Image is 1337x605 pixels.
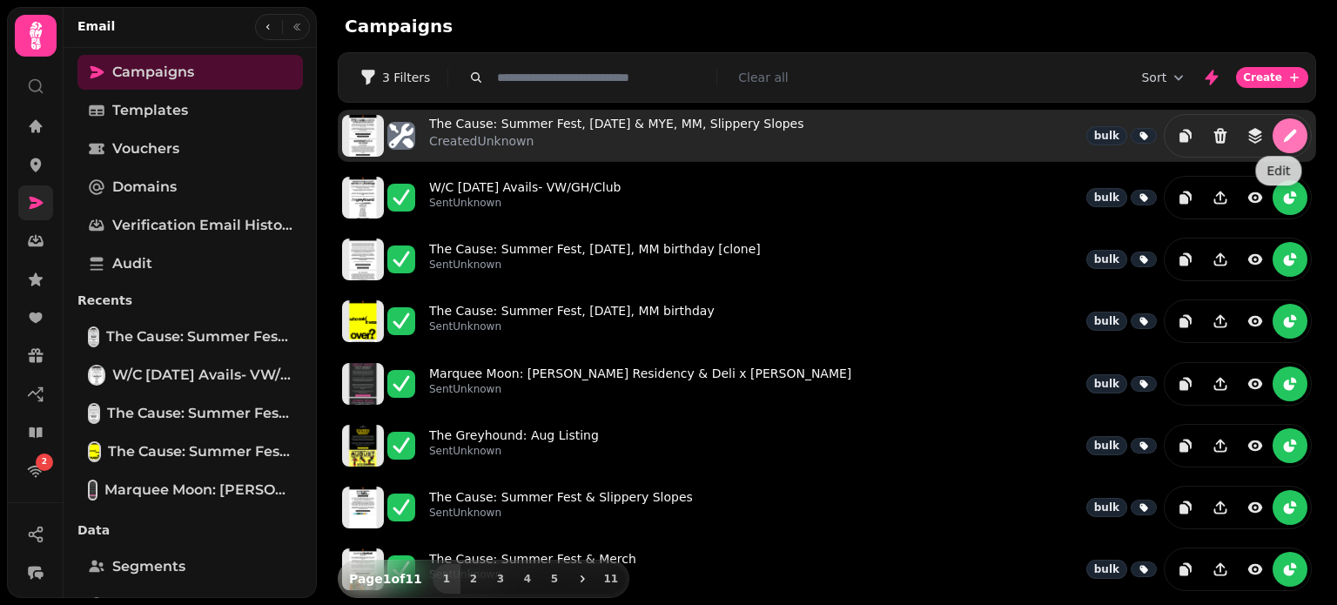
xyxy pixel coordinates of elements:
button: Share campaign preview [1203,366,1238,401]
span: Templates [112,100,188,121]
div: Edit [1255,156,1301,185]
p: Data [77,514,303,546]
h2: Email [77,17,115,35]
span: Marquee Moon: [PERSON_NAME] Residency & Deli x [PERSON_NAME] [104,480,292,501]
div: bulk [1086,312,1127,331]
button: view [1238,552,1273,587]
a: The Cause: Summer Fest, Halloween, MM birthdayThe Cause: Summer Fest, [DATE], MM birthday [77,434,303,469]
span: Segments [112,556,185,577]
button: reports [1273,552,1307,587]
button: Share campaign preview [1203,552,1238,587]
button: view [1238,490,1273,525]
a: The Cause: Summer Fest, [DATE] & MYE, MM, Slippery SlopesCreatedUnknown [429,115,804,157]
a: Segments [77,549,303,584]
button: Share campaign preview [1203,428,1238,463]
nav: Pagination [433,564,625,594]
img: aHR0cHM6Ly9zdGFtcGVkZS1zZXJ2aWNlLXByb2QtdGVtcGxhdGUtcHJldmlld3MuczMuZXUtd2VzdC0xLmFtYXpvbmF3cy5jb... [342,115,384,157]
button: Delete [1203,118,1238,153]
button: revisions [1238,118,1273,153]
button: reports [1273,490,1307,525]
button: view [1238,180,1273,215]
button: Share campaign preview [1203,490,1238,525]
button: duplicate [1168,180,1203,215]
button: reports [1273,180,1307,215]
a: Audit [77,246,303,281]
span: The Cause: Summer Fest, [DATE], MM birthday [clone] [107,403,292,424]
img: Marquee Moon: Grace Sands Residency & Deli x Johnny Redel [90,481,96,499]
a: Vouchers [77,131,303,166]
span: Domains [112,177,177,198]
p: Recents [77,285,303,316]
button: reports [1273,242,1307,277]
button: duplicate [1168,428,1203,463]
span: Vouchers [112,138,179,159]
button: Share campaign preview [1203,180,1238,215]
span: 11 [604,574,618,584]
div: bulk [1086,250,1127,269]
a: Verification email history [77,208,303,243]
a: The Cause: Summer Fest, Halloween, MM birthday [clone]The Cause: Summer Fest, [DATE], MM birthday... [77,396,303,431]
a: The Greyhound: Aug ListingSentUnknown [429,427,599,465]
button: view [1238,304,1273,339]
div: bulk [1086,374,1127,393]
button: reports [1273,304,1307,339]
button: 5 [541,564,568,594]
a: W/C 11 Aug Avails- VW/GH/ClubW/C [DATE] Avails- VW/GH/Club [77,358,303,393]
span: Campaigns [112,62,194,83]
img: aHR0cHM6Ly9zdGFtcGVkZS1zZXJ2aWNlLXByb2QtdGVtcGxhdGUtcHJldmlld3MuczMuZXUtd2VzdC0xLmFtYXpvbmF3cy5jb... [342,363,384,405]
button: duplicate [1168,490,1203,525]
div: bulk [1086,126,1127,145]
span: Audit [112,253,152,274]
div: bulk [1086,498,1127,517]
button: reports [1273,366,1307,401]
button: duplicate [1168,304,1203,339]
span: 4 [521,574,534,584]
p: Page 1 of 11 [342,570,429,588]
button: 3 [487,564,514,594]
img: aHR0cHM6Ly9zdGFtcGVkZS1zZXJ2aWNlLXByb2QtdGVtcGxhdGUtcHJldmlld3MuczMuZXUtd2VzdC0xLmFtYXpvbmF3cy5jb... [342,487,384,528]
img: The Cause: Summer Fest, Halloween, MM birthday [clone] [90,405,98,422]
p: Created Unknown [429,132,804,150]
span: Create [1243,72,1282,83]
button: Share campaign preview [1203,304,1238,339]
a: The Cause: Summer Fest, [DATE], MM birthdaySentUnknown [429,302,715,340]
div: bulk [1086,436,1127,455]
button: Create [1236,67,1308,88]
p: Sent Unknown [429,506,693,520]
a: Marquee Moon: [PERSON_NAME] Residency & Deli x [PERSON_NAME]SentUnknown [429,365,851,403]
a: The Cause: Summer Fest, Halloween & MYE, MM, Slippery SlopesThe Cause: Summer Fest, [DATE] & MYE,... [77,319,303,354]
span: The Cause: Summer Fest, [DATE], MM birthday [108,441,292,462]
img: aHR0cHM6Ly9zdGFtcGVkZS1zZXJ2aWNlLXByb2QtdGVtcGxhdGUtcHJldmlld3MuczMuZXUtd2VzdC0xLmFtYXpvbmF3cy5jb... [342,300,384,342]
button: 4 [514,564,541,594]
img: aHR0cHM6Ly9zdGFtcGVkZS1zZXJ2aWNlLXByb2QtdGVtcGxhdGUtcHJldmlld3MuczMuZXUtd2VzdC0xLmFtYXpvbmF3cy5jb... [342,239,384,280]
p: Sent Unknown [429,196,621,210]
a: Domains [77,170,303,205]
span: Verification email history [112,215,292,236]
span: 3 Filters [382,71,430,84]
button: Clear all [738,69,788,86]
span: The Cause: Summer Fest, [DATE] & MYE, MM, Slippery Slopes [106,326,292,347]
button: reports [1273,428,1307,463]
button: 2 [460,564,487,594]
p: Sent Unknown [429,382,851,396]
p: Sent Unknown [429,319,715,333]
button: duplicate [1168,118,1203,153]
div: bulk [1086,560,1127,579]
p: Sent Unknown [429,444,599,458]
button: duplicate [1168,366,1203,401]
img: aHR0cHM6Ly9zdGFtcGVkZS1zZXJ2aWNlLXByb2QtdGVtcGxhdGUtcHJldmlld3MuczMuZXUtd2VzdC0xLmFtYXpvbmF3cy5jb... [342,425,384,467]
span: W/C [DATE] Avails- VW/GH/Club [112,365,292,386]
div: bulk [1086,188,1127,207]
button: Sort [1141,69,1187,86]
button: 11 [597,564,625,594]
a: The Cause: Summer Fest & MerchSentUnknown [429,550,636,588]
button: next [568,564,597,594]
button: view [1238,366,1273,401]
button: view [1238,428,1273,463]
span: 1 [440,574,454,584]
img: The Cause: Summer Fest, Halloween & MYE, MM, Slippery Slopes [90,328,97,346]
button: 1 [433,564,460,594]
button: 3 Filters [346,64,444,91]
h2: Campaigns [345,14,679,38]
img: aHR0cHM6Ly9zdGFtcGVkZS1zZXJ2aWNlLXByb2QtdGVtcGxhdGUtcHJldmlld3MuczMuZXUtd2VzdC0xLmFtYXpvbmF3cy5jb... [342,177,384,218]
